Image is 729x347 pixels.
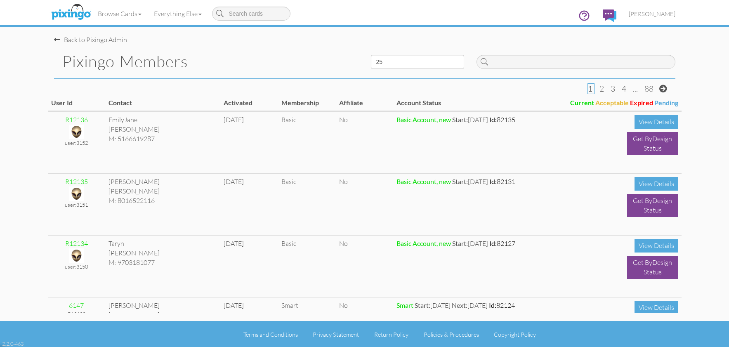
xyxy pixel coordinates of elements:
[452,301,467,309] strong: Next:
[109,258,217,267] div: M: 9703181077
[627,132,678,155] div: Get ByDesign Status
[489,239,515,248] span: 82127
[627,194,678,217] div: Get ByDesign Status
[489,116,497,123] strong: Id:
[109,177,217,186] div: [PERSON_NAME]
[452,239,488,248] span: [DATE]
[623,3,682,24] a: [PERSON_NAME]
[49,2,93,23] img: pixingo logo
[396,301,413,309] strong: Smart
[69,186,84,201] img: alien.png
[51,115,102,125] div: R12136
[489,301,496,309] strong: Id:
[278,174,336,236] td: Basic
[278,236,336,297] td: Basic
[109,186,217,196] div: [PERSON_NAME]
[396,116,451,123] strong: Basic Account, new
[220,174,278,236] td: [DATE]
[148,3,208,24] a: Everything Else
[339,301,348,309] span: No
[313,331,359,338] a: Privacy Statement
[109,248,217,258] div: [PERSON_NAME]
[339,116,348,124] span: No
[51,139,102,146] div: user:3152
[69,248,84,263] img: alien.png
[109,310,217,320] div: [PERSON_NAME]
[627,256,678,279] div: Get ByDesign Status
[452,177,468,185] strong: Start:
[51,98,102,108] div: User Id
[654,99,678,106] span: Pending
[452,239,468,247] strong: Start:
[599,84,604,94] span: 2
[622,84,626,94] span: 4
[629,10,675,17] span: [PERSON_NAME]
[489,239,497,247] strong: Id:
[109,301,217,310] div: [PERSON_NAME]
[243,331,298,338] a: Terms and Conditions
[224,98,275,108] div: Activated
[633,84,638,94] span: ...
[494,331,536,338] a: Copyright Policy
[611,84,615,94] span: 3
[644,84,654,94] span: 88
[220,236,278,297] td: [DATE]
[339,177,348,186] span: No
[489,177,497,185] strong: Id:
[339,98,390,108] div: Affiliate
[51,239,102,248] div: R12134
[452,177,488,186] span: [DATE]
[630,99,653,106] span: Expired
[424,331,479,338] a: Policies & Procedures
[489,116,515,124] span: 82135
[109,196,217,205] div: M: 8016522116
[109,98,217,108] div: Contact
[396,99,441,106] span: Account Status
[415,301,430,309] strong: Start:
[51,263,102,270] div: user:3150
[635,239,678,253] div: View Details
[109,115,217,125] div: EmilyJane
[62,53,359,70] h1: Pixingo Members
[588,84,592,94] span: 1
[396,177,451,185] strong: Basic Account, new
[220,112,278,174] td: [DATE]
[635,301,678,314] div: View Details
[452,301,488,309] span: [DATE]
[374,331,408,338] a: Return Policy
[635,115,678,129] div: View Details
[212,7,290,21] input: Search cards
[54,27,675,45] nav-back: Pixingo Admin
[452,116,488,124] span: [DATE]
[278,112,336,174] td: Basic
[729,347,729,347] iframe: Chat
[489,177,515,186] span: 82131
[109,134,217,144] div: M: 5166619287
[109,239,217,248] div: Taryn
[603,9,616,22] img: comments.svg
[54,35,127,45] div: Back to Pixingo Admin
[415,301,451,309] span: [DATE]
[69,125,84,139] img: alien.png
[51,177,102,186] div: R12135
[51,301,102,310] div: 6147
[452,116,468,123] strong: Start:
[51,310,102,318] div: R12133
[339,239,348,248] span: No
[281,98,333,108] div: Membership
[92,3,148,24] a: Browse Cards
[51,201,102,208] div: user:3151
[396,239,451,247] strong: Basic Account, new
[109,125,217,134] div: [PERSON_NAME]
[570,99,594,106] span: Current
[635,177,678,191] div: View Details
[489,301,515,309] span: 82124
[595,99,629,106] span: Acceptable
